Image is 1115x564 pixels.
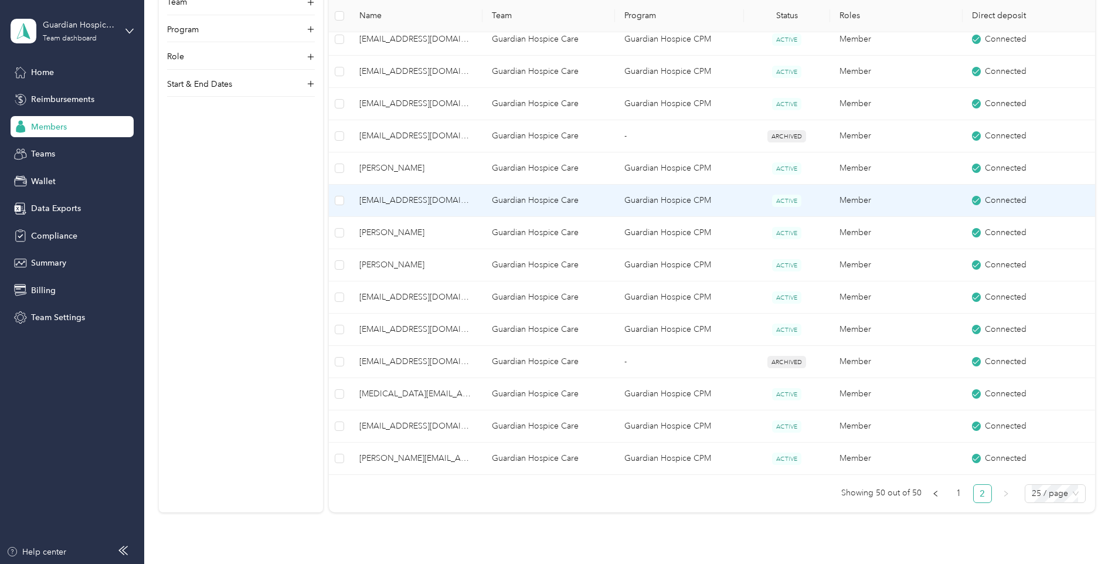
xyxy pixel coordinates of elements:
td: kyra_oh32@yahoo.com [350,378,482,410]
span: Connected [985,291,1026,304]
span: Connected [985,194,1026,207]
p: Role [167,50,184,63]
td: Guardian Hospice Care [482,346,615,378]
td: kimberly.wilson68@yahoo.com [350,443,482,475]
span: 25 / page [1032,485,1079,502]
span: ACTIVE [772,162,801,175]
td: Member [830,249,963,281]
td: Guardian Hospice Care [482,120,615,152]
span: [MEDICAL_DATA][EMAIL_ADDRESS][DOMAIN_NAME] [359,388,473,400]
td: Markisha Owens [350,249,482,281]
td: Guardian Hospice Care [482,88,615,120]
div: Team dashboard [43,35,97,42]
button: right [997,484,1015,503]
td: yolandawharton@gmail.com [350,185,482,217]
button: Help center [6,546,66,558]
span: ACTIVE [772,453,801,465]
td: Guardian Hospice CPM [615,314,744,346]
span: ACTIVE [772,420,801,433]
td: Guardian Hospice CPM [615,281,744,314]
span: ARCHIVED [767,130,806,142]
span: [PERSON_NAME] [359,162,473,175]
div: Page Size [1025,484,1086,503]
td: reciaj25@gmail.com [350,23,482,56]
li: Previous Page [926,484,945,503]
td: Member [830,314,963,346]
td: Member [830,185,963,217]
td: - [615,120,744,152]
span: Connected [985,33,1026,46]
span: Connected [985,162,1026,175]
span: Showing 50 out of 50 [841,484,922,502]
span: Wallet [31,175,56,188]
span: Connected [985,388,1026,400]
span: [EMAIL_ADDRESS][DOMAIN_NAME] [359,130,473,142]
td: Guardian Hospice Care [482,443,615,475]
td: Guardian Hospice Care [482,185,615,217]
td: adabyautumn@gmail.com [350,346,482,378]
td: Guardian Hospice Care [482,378,615,410]
td: Member [830,88,963,120]
span: ACTIVE [772,195,801,207]
span: ACTIVE [772,98,801,110]
span: [EMAIL_ADDRESS][DOMAIN_NAME] [359,97,473,110]
a: 1 [950,485,968,502]
span: ACTIVE [772,33,801,46]
span: [EMAIL_ADDRESS][DOMAIN_NAME] [359,291,473,304]
td: Member [830,281,963,314]
span: Connected [985,355,1026,368]
td: Guardian Hospice Care [482,410,615,443]
td: Gina Mattern [350,217,482,249]
span: Data Exports [31,202,81,215]
span: ARCHIVED [767,356,806,368]
span: [EMAIL_ADDRESS][DOMAIN_NAME] [359,194,473,207]
td: melissarosario30@gmail.com [350,410,482,443]
span: Compliance [31,230,77,242]
span: ACTIVE [772,259,801,271]
span: Team Settings [31,311,85,324]
td: Marion Merriweather [350,152,482,185]
td: Guardian Hospice Care [482,314,615,346]
td: lrein@guardianhospicepa.com [350,314,482,346]
span: left [932,490,939,497]
td: Guardian Hospice Care [482,56,615,88]
td: myah201@gmail.com [350,120,482,152]
td: Guardian Hospice CPM [615,185,744,217]
td: - [615,346,744,378]
li: Next Page [997,484,1015,503]
span: Connected [985,420,1026,433]
span: Summary [31,257,66,269]
td: Guardian Hospice CPM [615,56,744,88]
span: [EMAIL_ADDRESS][DOMAIN_NAME] [359,65,473,78]
a: 2 [974,485,991,502]
td: Guardian Hospice CPM [615,23,744,56]
li: 1 [950,484,968,503]
td: kiernanriley4@gmail.com [350,281,482,314]
span: Home [31,66,54,79]
span: [EMAIL_ADDRESS][DOMAIN_NAME] [359,355,473,368]
span: ACTIVE [772,324,801,336]
td: Guardian Hospice CPM [615,378,744,410]
td: Guardian Hospice CPM [615,217,744,249]
td: Guardian Hospice CPM [615,152,744,185]
td: Guardian Hospice Care [482,249,615,281]
span: Billing [31,284,56,297]
span: right [1002,490,1009,497]
span: Connected [985,452,1026,465]
td: inaijalee24@gmail.com [350,56,482,88]
td: Guardian Hospice CPM [615,88,744,120]
span: [PERSON_NAME] [359,259,473,271]
td: Guardian Hospice Care [482,281,615,314]
span: [EMAIL_ADDRESS][DOMAIN_NAME] [359,420,473,433]
td: Member [830,346,963,378]
span: Members [31,121,67,133]
td: Guardian Hospice CPM [615,249,744,281]
span: [EMAIL_ADDRESS][DOMAIN_NAME] [359,323,473,336]
td: Member [830,410,963,443]
iframe: Everlance-gr Chat Button Frame [1049,498,1115,564]
td: Member [830,152,963,185]
td: Guardian Hospice Care [482,217,615,249]
td: Guardian Hospice CPM [615,443,744,475]
td: Member [830,443,963,475]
